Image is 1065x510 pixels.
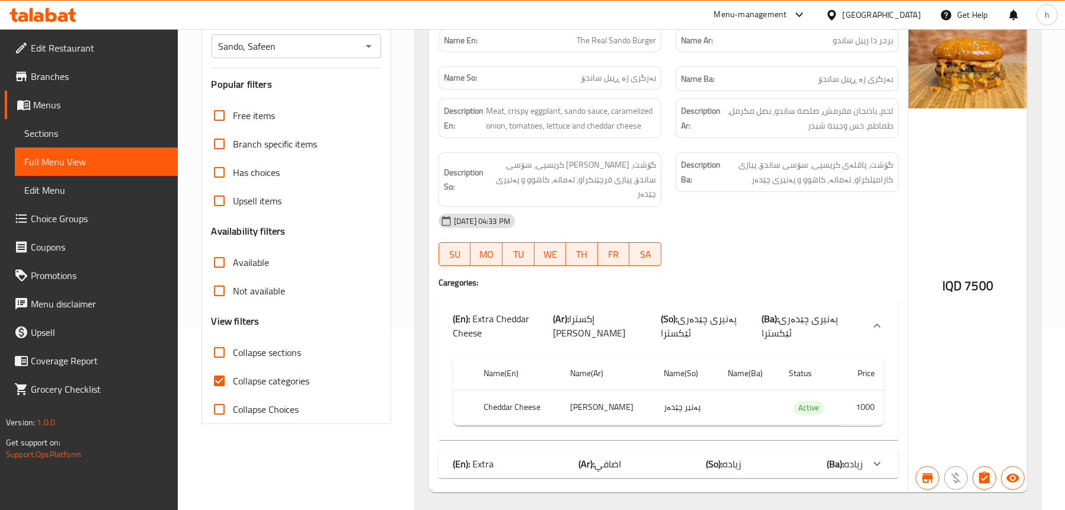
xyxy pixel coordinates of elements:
span: Active [794,401,824,415]
span: إكسترا [PERSON_NAME] [553,310,625,342]
th: Name(Ba) [718,357,780,390]
span: برجر ذا رييل ساندو [833,34,893,47]
span: Free items [234,108,276,123]
span: گۆشت، پاقلەی کریسپی، سۆسی ساندۆ، پیازی کارامێلکراو، تەماتە، کاهوو و پەنیری چێدەر [723,158,893,187]
span: Has choices [234,165,280,179]
div: (En): Extra(Ar):اضافي(So):زياده(Ba):زياده [439,450,898,478]
button: MO [471,242,503,266]
span: Collapse sections [234,345,302,360]
span: Full Menu View [24,155,168,169]
button: SU [439,242,471,266]
span: Coverage Report [31,354,168,368]
span: 7500 [964,274,993,297]
button: TU [503,242,535,266]
span: Get support on: [6,435,60,450]
th: Name(En) [474,357,561,390]
h3: Popular filters [212,78,381,91]
button: WE [535,242,567,266]
table: choices table [453,357,884,426]
span: [DATE] 04:33 PM [449,216,515,227]
th: Name(So) [655,357,718,390]
span: پەنیری چێدەری ئێکسترا [762,310,838,342]
span: Upsell items [234,194,282,208]
span: Coupons [31,240,168,254]
span: 1.0.0 [37,415,55,430]
th: Status [779,357,841,390]
span: SU [444,246,466,263]
span: بەرگری زە ڕییل ساندۆ [818,72,893,86]
a: Promotions [5,261,178,290]
a: Edit Restaurant [5,34,178,62]
div: [GEOGRAPHIC_DATA] [843,8,921,21]
span: Branch specific items [234,137,318,151]
h4: Caregories: [439,277,898,288]
b: (En): [453,310,470,328]
a: Grocery Checklist [5,375,178,403]
span: اضافي [594,455,621,473]
span: گۆشت، [PERSON_NAME] کریسپی، سۆسی ساندۆ، پیازی قرچێنکراو، تەماتە، کاهوو و پەنیری چێدەر [486,158,656,201]
div: (En): Burger(Ar):برجر(So):برگەر(Ba):برگەر [439,352,898,440]
span: Branches [31,69,168,84]
span: Promotions [31,268,168,283]
strong: Description Ar: [681,104,721,133]
td: 1000 [841,390,884,425]
b: (Ba): [827,455,844,473]
button: Has choices [973,466,996,490]
button: Available [1001,466,1025,490]
span: Not available [234,284,286,298]
span: پەنیری چێدەری ئێکسترا [661,310,737,342]
p: Extra Cheddar Cheese [453,312,553,340]
button: FR [598,242,630,266]
td: [PERSON_NAME] [561,390,654,425]
a: Edit Menu [15,176,178,204]
strong: Name En: [444,34,478,47]
span: Edit Restaurant [31,41,168,55]
a: Support.OpsPlatform [6,447,81,462]
th: Cheddar Cheese [474,390,561,425]
b: (Ar): [578,455,594,473]
strong: Name So: [444,72,477,84]
span: Grocery Checklist [31,382,168,396]
a: Menu disclaimer [5,290,178,318]
strong: Description So: [444,165,484,194]
b: (So): [661,310,677,328]
th: Price [841,357,884,390]
div: (En): Extra Cheddar Cheese(Ar):إكسترا [PERSON_NAME](So):پەنیری چێدەری ئێکسترا(Ba):پەنیری چێدەری ئ... [439,300,898,352]
h3: Availability filters [212,224,286,238]
strong: Description Ba: [681,158,721,187]
b: (Ba): [762,310,779,328]
td: پەنیر چێدەر [655,390,718,425]
span: IQD [942,274,962,297]
span: Version: [6,415,35,430]
button: Purchased item [944,466,968,490]
strong: Name Ba: [681,72,715,86]
th: Name(Ar) [561,357,654,390]
span: Choice Groups [31,211,168,226]
a: Choice Groups [5,204,178,233]
button: TH [566,242,598,266]
span: FR [603,246,625,263]
p: Extra [453,457,494,471]
a: Branches [5,62,178,91]
span: TH [571,246,593,263]
a: Menus [5,91,178,119]
h3: View filters [212,315,260,328]
span: Available [234,255,270,270]
b: (Ar): [553,310,569,328]
span: لحم، باذنجان مقرمش، صلصة ساندو، بصل مكرمل، طماطم، خس وجبنة شيدر [723,104,893,133]
div: Menu-management [714,8,787,22]
span: زياده [723,455,742,473]
a: Full Menu View [15,147,178,176]
span: Sections [24,126,168,140]
strong: Description En: [444,104,484,133]
span: Edit Menu [24,183,168,197]
span: WE [539,246,562,263]
span: SA [634,246,657,263]
strong: Name Ar: [681,34,713,47]
span: Meat, crispy eggplant, sando sauce, caramelized onion, tomatoes, lettuce and cheddar cheese [486,104,656,133]
button: SA [629,242,661,266]
a: Sections [15,119,178,147]
img: mmw_638874861753200205 [909,20,1027,108]
span: Collapse categories [234,374,310,388]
